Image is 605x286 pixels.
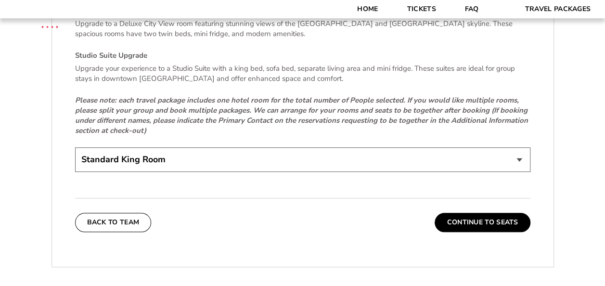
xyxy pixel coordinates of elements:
em: Please note: each travel package includes one hotel room for the total number of People selected.... [75,95,528,135]
button: Continue To Seats [435,213,530,232]
img: CBS Sports Thanksgiving Classic [29,5,71,47]
h4: Studio Suite Upgrade [75,51,530,61]
p: Upgrade your experience to a Studio Suite with a king bed, sofa bed, separate living area and min... [75,64,530,84]
p: Upgrade to a Deluxe City View room featuring stunning views of the [GEOGRAPHIC_DATA] and [GEOGRAP... [75,19,530,39]
button: Back To Team [75,213,152,232]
